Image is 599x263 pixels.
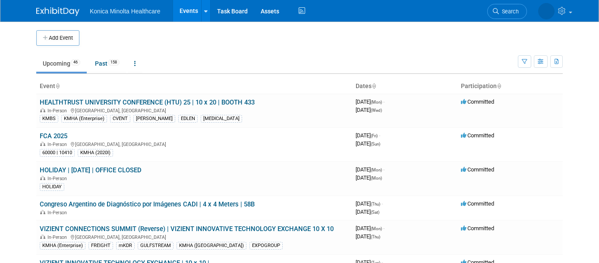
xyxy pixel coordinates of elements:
[40,166,142,174] a: HOLIDAY | [DATE] | OFFICE CLOSED
[371,168,382,172] span: (Mon)
[88,242,113,250] div: FREIGHT
[371,202,380,206] span: (Thu)
[356,174,382,181] span: [DATE]
[371,133,378,138] span: (Fri)
[457,79,563,94] th: Participation
[40,140,349,147] div: [GEOGRAPHIC_DATA], [GEOGRAPHIC_DATA]
[40,115,58,123] div: KMBS
[36,30,79,46] button: Add Event
[538,3,555,19] img: Annette O'Mahoney
[178,115,198,123] div: EDLEN
[40,176,45,180] img: In-Person Event
[356,225,385,231] span: [DATE]
[133,115,175,123] div: [PERSON_NAME]
[381,200,383,207] span: -
[356,132,380,139] span: [DATE]
[371,108,382,113] span: (Wed)
[36,7,79,16] img: ExhibitDay
[497,82,501,89] a: Sort by Participation Type
[371,100,382,105] span: (Mon)
[40,242,85,250] div: KMHA (Enterprise)
[40,149,75,157] div: 60000 | 10410
[61,115,107,123] div: KMHA (Enterprise)
[40,234,45,239] img: In-Person Event
[383,166,385,173] span: -
[371,210,379,215] span: (Sat)
[249,242,283,250] div: EXPOGROUP
[88,55,126,72] a: Past158
[383,225,385,231] span: -
[372,82,376,89] a: Sort by Start Date
[116,242,135,250] div: mKDR
[371,176,382,181] span: (Mon)
[356,209,379,215] span: [DATE]
[55,82,60,89] a: Sort by Event Name
[40,142,45,146] img: In-Person Event
[36,79,352,94] th: Event
[40,132,67,140] a: FCA 2025
[40,200,255,208] a: Congreso Argentino de Diagnóstico por Imágenes CADI | 4 x 4 Meters | 58B
[47,234,69,240] span: In-Person
[78,149,113,157] div: KMHA (2020I)
[40,233,349,240] div: [GEOGRAPHIC_DATA], [GEOGRAPHIC_DATA]
[36,55,87,72] a: Upcoming46
[383,98,385,105] span: -
[108,59,120,66] span: 158
[40,107,349,114] div: [GEOGRAPHIC_DATA], [GEOGRAPHIC_DATA]
[356,140,380,147] span: [DATE]
[487,4,527,19] a: Search
[371,226,382,231] span: (Mon)
[461,98,494,105] span: Committed
[356,107,382,113] span: [DATE]
[138,242,173,250] div: GULFSTREAM
[461,132,494,139] span: Committed
[371,142,380,146] span: (Sun)
[47,142,69,147] span: In-Person
[40,210,45,214] img: In-Person Event
[40,108,45,112] img: In-Person Event
[177,242,246,250] div: KMHA ([GEOGRAPHIC_DATA])
[110,115,130,123] div: CVENT
[461,225,494,231] span: Committed
[352,79,457,94] th: Dates
[40,183,64,191] div: HOLIDAY
[356,233,380,240] span: [DATE]
[356,200,383,207] span: [DATE]
[499,8,519,15] span: Search
[371,234,380,239] span: (Thu)
[201,115,242,123] div: [MEDICAL_DATA]
[40,225,334,233] a: VIZIENT CONNECTIONS SUMMIT (Reverse) | VIZIENT INNOVATIVE TECHNOLOGY EXCHANGE 10 X 10
[90,8,160,15] span: Konica Minolta Healthcare
[356,166,385,173] span: [DATE]
[47,210,69,215] span: In-Person
[40,98,255,106] a: HEALTHTRUST UNIVERSITY CONFERENCE (HTU) 25 | 10 x 20 | BOOTH 433
[356,98,385,105] span: [DATE]
[379,132,380,139] span: -
[47,176,69,181] span: In-Person
[71,59,80,66] span: 46
[47,108,69,114] span: In-Person
[461,200,494,207] span: Committed
[461,166,494,173] span: Committed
